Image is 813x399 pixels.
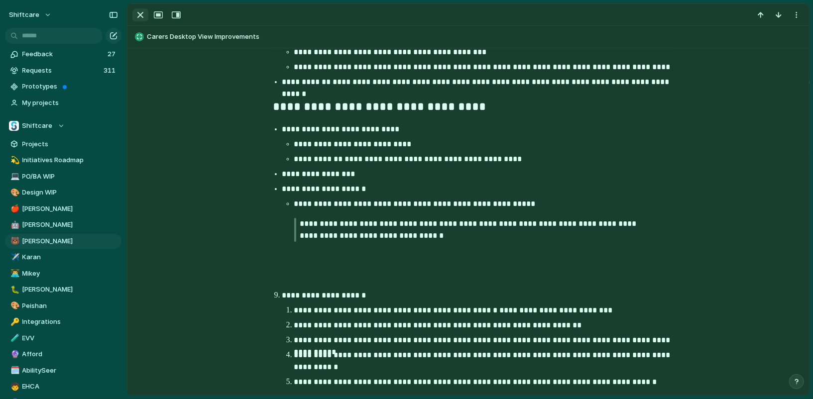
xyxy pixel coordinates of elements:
[5,201,121,216] a: 🍎[PERSON_NAME]
[5,137,121,152] a: Projects
[9,204,19,214] button: 🍎
[10,381,17,393] div: 🧒
[5,250,121,265] a: ✈️Karan
[9,220,19,230] button: 🤖
[22,121,53,131] span: Shiftcare
[9,317,19,327] button: 🔑
[5,379,121,394] a: 🧒EHCA
[22,236,118,246] span: [PERSON_NAME]
[22,66,101,76] span: Requests
[5,47,121,62] a: Feedback27
[22,155,118,165] span: Initiatives Roadmap
[9,269,19,279] button: 👨‍💻
[5,282,121,297] a: 🐛[PERSON_NAME]
[22,82,118,92] span: Prototypes
[22,204,118,214] span: [PERSON_NAME]
[5,153,121,168] a: 💫Initiatives Roadmap
[9,333,19,343] button: 🧪
[5,79,121,94] a: Prototypes
[9,301,19,311] button: 🎨
[22,188,118,198] span: Design WIP
[22,317,118,327] span: Integrations
[10,316,17,328] div: 🔑
[5,299,121,313] a: 🎨Peishan
[10,155,17,166] div: 💫
[22,172,118,182] span: PO/BA WIP
[10,268,17,279] div: 👨‍💻
[5,169,121,184] a: 💻PO/BA WIP
[5,96,121,110] a: My projects
[5,118,121,133] button: Shiftcare
[10,300,17,311] div: 🎨
[22,98,118,108] span: My projects
[22,333,118,343] span: EVV
[5,234,121,249] a: 🐻[PERSON_NAME]
[9,285,19,295] button: 🐛
[9,252,19,262] button: ✈️
[10,365,17,376] div: 🗓️
[108,49,117,59] span: 27
[5,347,121,362] a: 🔮Afford
[10,284,17,296] div: 🐛
[5,266,121,281] a: 👨‍💻Mikey
[22,49,105,59] span: Feedback
[9,188,19,198] button: 🎨
[4,7,57,23] button: shiftcare
[104,66,117,76] span: 311
[9,155,19,165] button: 💫
[10,171,17,182] div: 💻
[10,252,17,263] div: ✈️
[10,187,17,199] div: 🎨
[22,349,118,359] span: Afford
[9,172,19,182] button: 💻
[22,285,118,295] span: [PERSON_NAME]
[22,382,118,392] span: EHCA
[5,363,121,378] a: 🗓️AbilitySeer
[9,366,19,376] button: 🗓️
[22,252,118,262] span: Karan
[10,349,17,360] div: 🔮
[9,349,19,359] button: 🔮
[147,32,805,42] span: Carers Desktop View Improvements
[5,331,121,346] a: 🧪EVV
[22,301,118,311] span: Peishan
[5,314,121,329] a: 🔑Integrations
[9,382,19,392] button: 🧒
[132,29,805,45] button: Carers Desktop View Improvements
[10,203,17,214] div: 🍎
[22,366,118,376] span: AbilitySeer
[22,220,118,230] span: [PERSON_NAME]
[22,269,118,279] span: Mikey
[9,10,39,20] span: shiftcare
[10,235,17,247] div: 🐻
[5,63,121,78] a: Requests311
[10,219,17,231] div: 🤖
[5,185,121,200] a: 🎨Design WIP
[9,236,19,246] button: 🐻
[10,332,17,344] div: 🧪
[22,139,118,149] span: Projects
[5,217,121,232] a: 🤖[PERSON_NAME]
